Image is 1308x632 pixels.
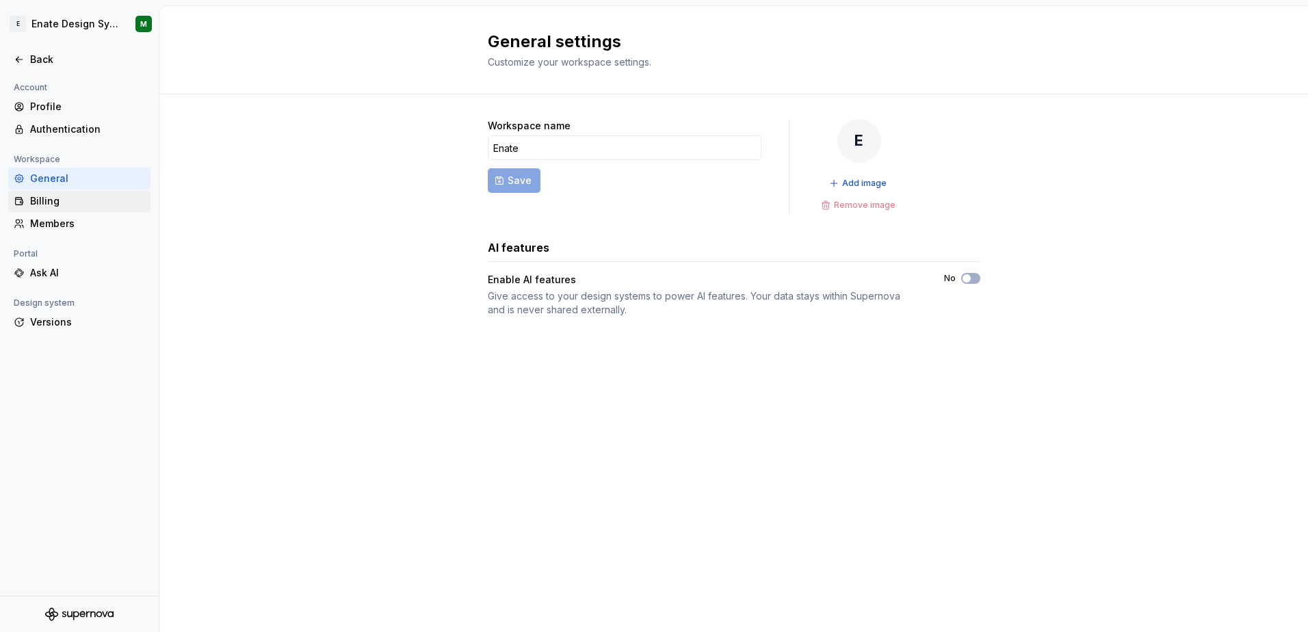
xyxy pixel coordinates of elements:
[8,246,43,262] div: Portal
[10,16,26,32] div: E
[30,194,145,208] div: Billing
[8,118,151,140] a: Authentication
[488,56,651,68] span: Customize your workspace settings.
[30,266,145,280] div: Ask AI
[8,79,53,96] div: Account
[140,18,147,29] div: M
[30,122,145,136] div: Authentication
[8,213,151,235] a: Members
[488,289,919,317] div: Give access to your design systems to power AI features. Your data stays within Supernova and is ...
[8,190,151,212] a: Billing
[8,49,151,70] a: Back
[842,178,887,189] span: Add image
[30,53,145,66] div: Back
[8,168,151,189] a: General
[825,174,893,193] button: Add image
[837,119,881,163] div: E
[8,262,151,284] a: Ask AI
[45,607,114,621] svg: Supernova Logo
[944,273,956,284] label: No
[8,96,151,118] a: Profile
[488,119,571,133] label: Workspace name
[488,239,549,256] h3: AI features
[8,295,80,311] div: Design system
[3,9,156,39] button: EEnate Design SystemM
[8,311,151,333] a: Versions
[31,17,119,31] div: Enate Design System
[8,151,66,168] div: Workspace
[30,172,145,185] div: General
[30,217,145,231] div: Members
[30,315,145,329] div: Versions
[488,31,964,53] h2: General settings
[488,273,576,287] div: Enable AI features
[30,100,145,114] div: Profile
